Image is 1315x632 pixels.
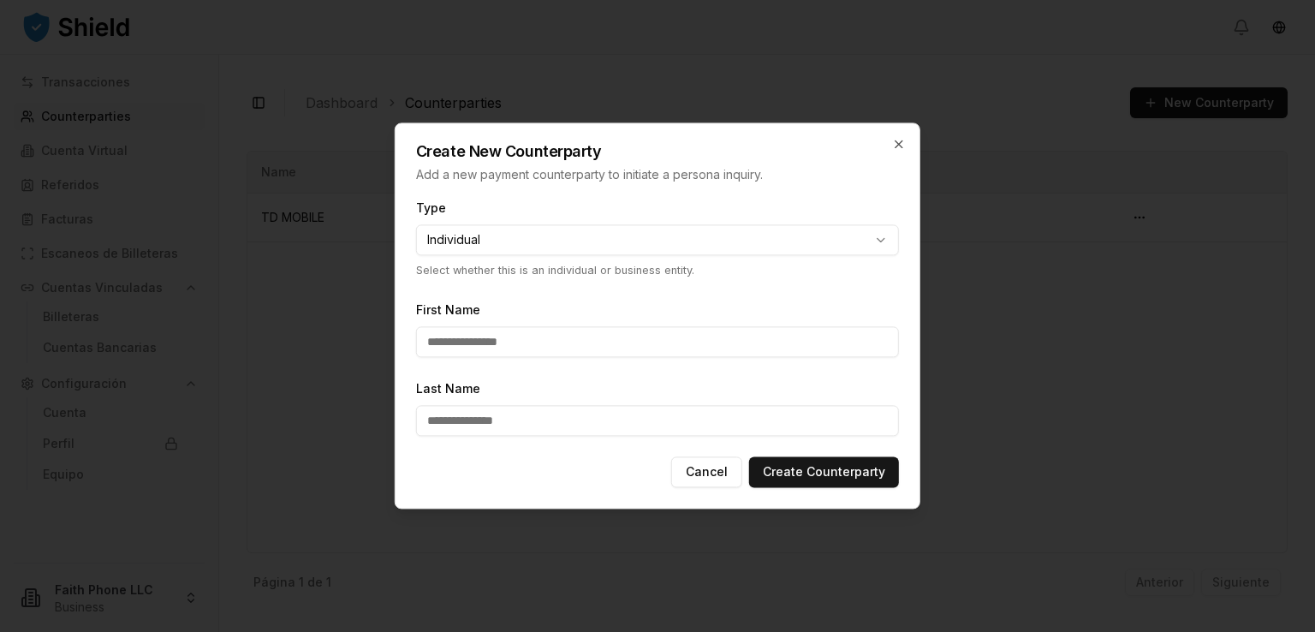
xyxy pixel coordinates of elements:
[416,144,899,159] h2: Create New Counterparty
[416,166,899,183] p: Add a new payment counterparty to initiate a persona inquiry.
[416,382,480,396] label: Last Name
[416,262,899,278] p: Select whether this is an individual or business entity.
[749,457,899,488] button: Create Counterparty
[416,200,446,215] label: Type
[671,457,742,488] button: Cancel
[416,303,480,318] label: First Name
